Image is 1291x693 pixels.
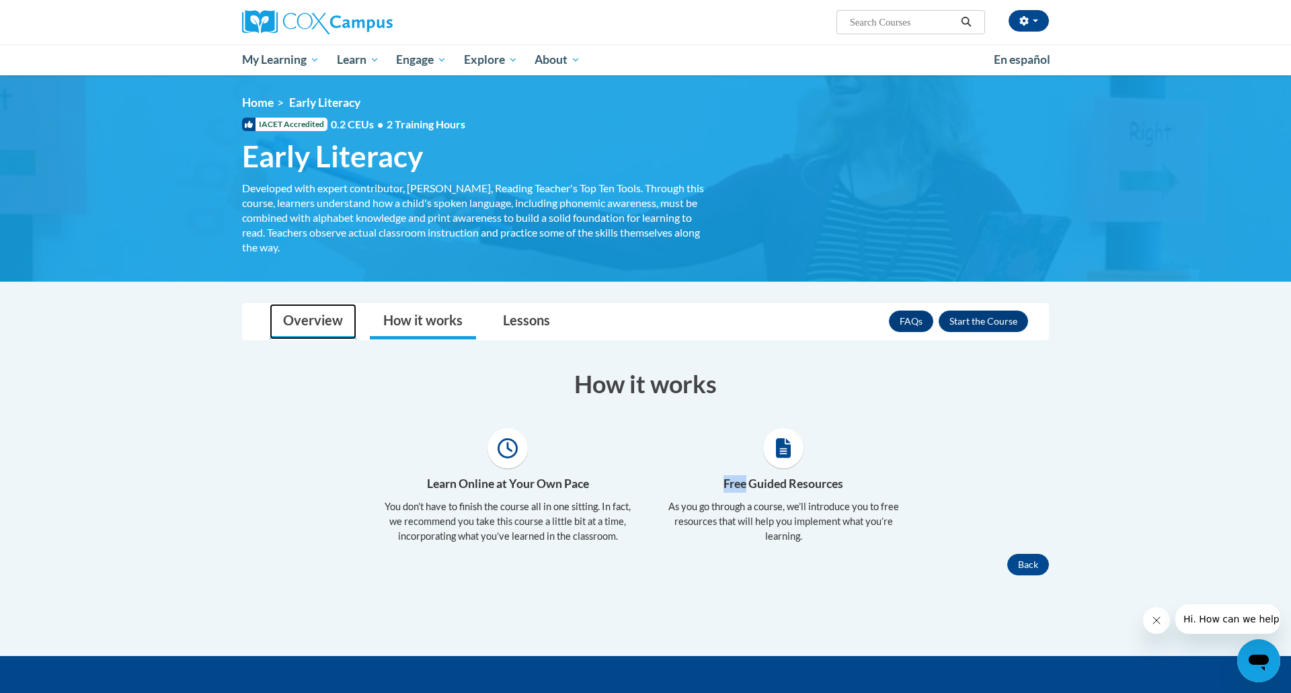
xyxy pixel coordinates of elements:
span: My Learning [242,52,319,68]
span: Early Literacy [242,138,423,174]
span: Learn [337,52,379,68]
iframe: Close message [1143,607,1170,634]
span: Engage [396,52,446,68]
button: Back [1007,554,1049,575]
iframe: Button to launch messaging window [1237,639,1280,682]
a: How it works [370,304,476,339]
a: Cox Campus [242,10,498,34]
a: About [526,44,590,75]
span: Explore [464,52,518,68]
span: IACET Accredited [242,118,327,131]
h4: Learn Online at Your Own Pace [380,475,635,493]
span: Early Literacy [289,95,360,110]
span: 2 Training Hours [387,118,465,130]
iframe: Message from company [1175,604,1280,634]
h3: How it works [242,367,1049,401]
span: 0.2 CEUs [331,117,465,132]
button: Account Settings [1009,10,1049,32]
img: Cox Campus [242,10,393,34]
button: Enroll [939,311,1028,332]
a: Engage [387,44,455,75]
a: Overview [270,304,356,339]
span: En español [994,52,1050,67]
a: Lessons [490,304,563,339]
h4: Free Guided Resources [656,475,911,493]
input: Search Courses [849,14,956,30]
a: En español [985,46,1059,74]
span: About [535,52,580,68]
a: Home [242,95,274,110]
a: Explore [455,44,526,75]
div: Main menu [222,44,1069,75]
a: FAQs [889,311,933,332]
p: As you go through a course, we’ll introduce you to free resources that will help you implement wh... [656,499,911,544]
button: Search [956,14,976,30]
a: Learn [328,44,388,75]
span: • [377,118,383,130]
p: You don’t have to finish the course all in one sitting. In fact, we recommend you take this cours... [380,499,635,544]
div: Developed with expert contributor, [PERSON_NAME], Reading Teacher's Top Ten Tools. Through this c... [242,181,706,255]
a: My Learning [233,44,328,75]
span: Hi. How can we help? [8,9,109,20]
